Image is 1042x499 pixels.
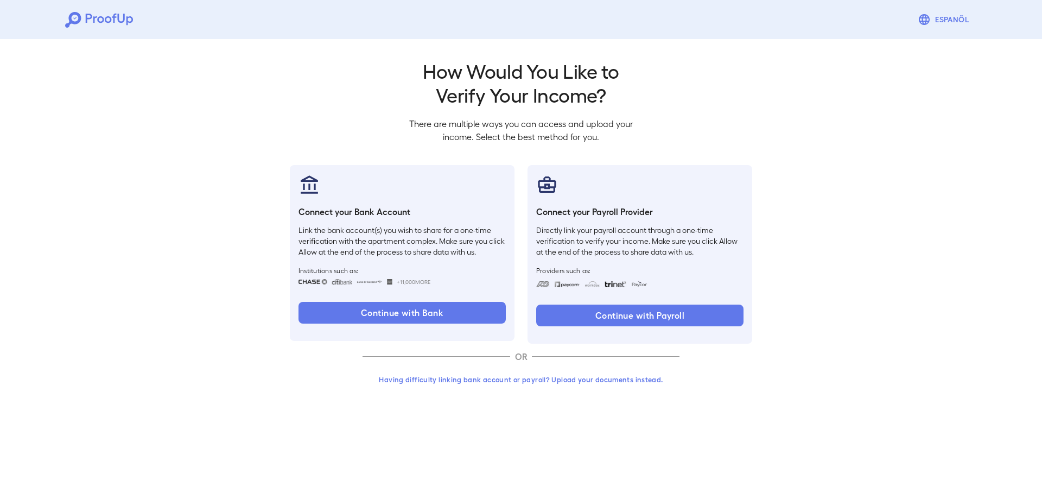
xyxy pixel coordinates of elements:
img: paycom.svg [554,281,580,287]
button: Having difficulty linking bank account or payroll? Upload your documents instead. [363,370,679,389]
button: Espanõl [913,9,977,30]
img: wellsfargo.svg [387,279,393,285]
img: adp.svg [536,281,550,287]
p: Directly link your payroll account through a one-time verification to verify your income. Make su... [536,225,744,257]
span: +11,000 More [397,277,430,286]
img: workday.svg [584,281,600,287]
p: OR [510,350,532,363]
img: bankOfAmerica.svg [357,279,383,285]
span: Providers such as: [536,266,744,275]
h2: How Would You Like to Verify Your Income? [401,59,641,106]
h6: Connect your Bank Account [298,205,506,218]
button: Continue with Bank [298,302,506,324]
img: citibank.svg [332,279,352,285]
button: Continue with Payroll [536,305,744,326]
h6: Connect your Payroll Provider [536,205,744,218]
p: Link the bank account(s) you wish to share for a one-time verification with the apartment complex... [298,225,506,257]
span: Institutions such as: [298,266,506,275]
img: chase.svg [298,279,327,285]
img: paycon.svg [631,281,647,287]
img: payrollProvider.svg [536,174,558,195]
img: bankAccount.svg [298,174,320,195]
p: There are multiple ways you can access and upload your income. Select the best method for you. [401,117,641,143]
img: trinet.svg [605,281,626,287]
